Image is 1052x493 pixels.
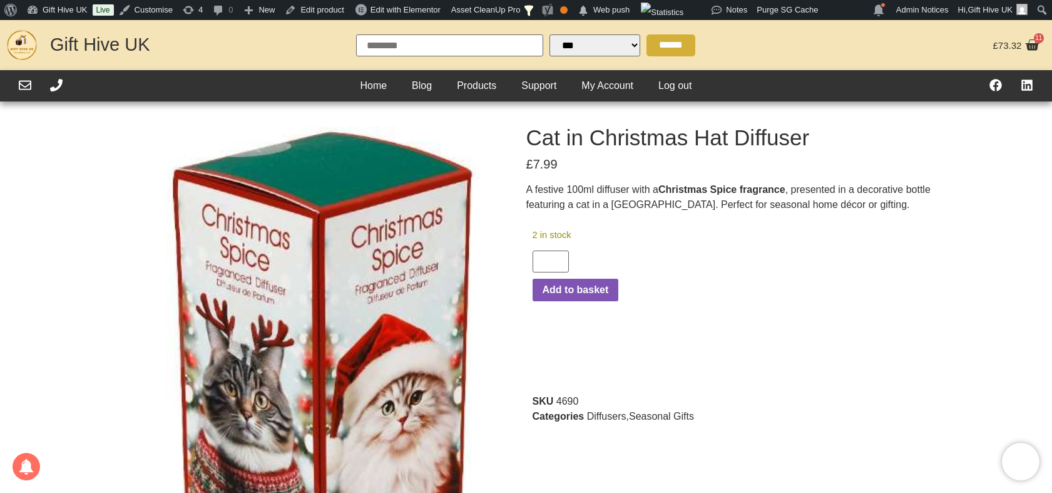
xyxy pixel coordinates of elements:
[526,182,933,212] p: A festive 100ml diffuser with a , presented in a decorative bottle featuring a cat in a [GEOGRAPH...
[646,76,704,95] a: Log out
[509,76,569,95] a: Support
[530,340,785,370] iframe: Secure express checkout frame
[6,29,38,61] img: GHUK-Site-Icon-2024-2
[989,79,1002,91] a: Visit our Facebook Page
[641,3,683,23] img: Views over 48 hours. Click for more Jetpack Stats.
[526,157,558,171] bdi: 7.99
[993,40,998,51] span: £
[533,396,554,407] span: SKU
[526,157,533,171] span: £
[347,76,399,95] a: Home
[399,76,444,95] a: Blog
[526,127,933,148] h1: Cat in Christmas Hat Diffuser
[347,76,704,95] nav: Header Menu
[577,2,590,19] span: 
[444,76,509,95] a: Products
[533,411,585,422] span: Categories
[530,309,785,339] iframe: Secure express checkout frame
[629,411,694,422] a: Seasonal Gifts
[50,79,63,91] a: Call Us
[93,4,114,16] a: Live
[50,34,150,54] a: Gift Hive UK
[533,279,619,301] button: Add to basket
[968,5,1013,14] span: Gift Hive UK
[50,79,63,93] div: Call Us
[989,34,1042,56] a: £73.32 11
[556,396,579,407] span: 4690
[1002,443,1039,480] iframe: Brevo live chat
[19,79,31,91] a: Email Us
[533,228,783,242] p: 2 in stock
[587,411,694,422] span: ,
[1021,79,1033,91] a: Find Us On LinkedIn
[569,76,646,95] a: My Account
[587,411,626,422] a: Diffusers
[993,40,1021,51] bdi: 73.32
[560,6,568,14] div: OK
[658,184,785,195] strong: Christmas Spice fragrance
[1034,33,1044,43] span: 11
[370,5,441,14] span: Edit with Elementor
[533,251,569,272] input: Product quantity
